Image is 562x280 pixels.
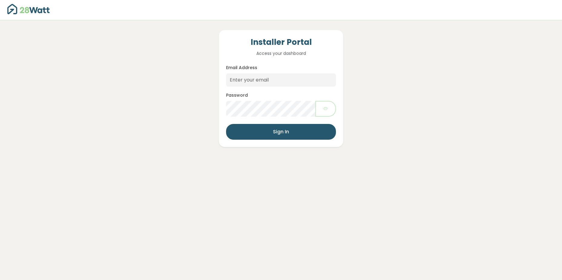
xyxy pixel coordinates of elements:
input: Enter your email [226,73,336,87]
label: Password [226,92,248,98]
label: Email Address [226,65,257,71]
h4: Installer Portal [226,37,336,48]
button: Sign In [226,124,336,140]
p: Access your dashboard [226,50,336,57]
img: 28Watt [7,4,50,14]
